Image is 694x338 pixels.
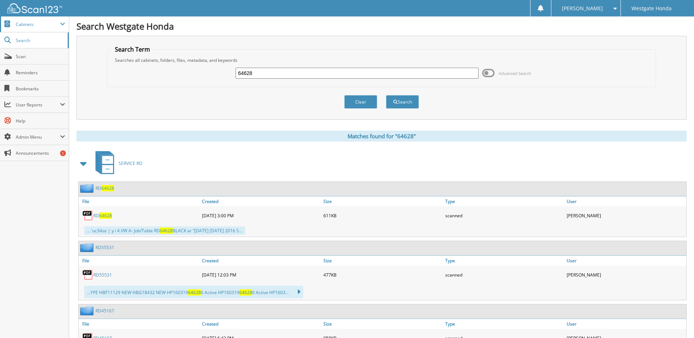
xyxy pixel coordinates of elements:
[80,306,95,315] img: folder2.png
[101,185,114,191] span: 64628
[111,57,652,63] div: Searches all cabinets, folders, files, metadata, and keywords
[84,226,245,235] div: ... ‘uc34se | y i 4 I/W A- Job/Table RD BLACK ar “[DATE] [DATE] 2016 S...
[76,131,687,142] div: Matches found for "64628"
[93,272,112,278] a: RD55531
[200,256,322,266] a: Created
[386,95,419,109] button: Search
[16,102,60,108] span: User Reports
[82,269,93,280] img: PDF.png
[565,196,686,206] a: User
[562,6,603,11] span: [PERSON_NAME]
[80,243,95,252] img: folder2.png
[16,150,65,156] span: Announcements
[200,196,322,206] a: Created
[565,319,686,329] a: User
[322,208,443,223] div: 611KB
[16,118,65,124] span: Help
[565,256,686,266] a: User
[79,319,200,329] a: File
[16,53,65,60] span: Scan
[443,208,565,223] div: scanned
[565,208,686,223] div: [PERSON_NAME]
[16,134,60,140] span: Admin Menu
[76,20,687,32] h1: Search Westgate Honda
[16,70,65,76] span: Reminders
[7,3,62,13] img: scan123-logo-white.svg
[91,149,142,178] a: SERVICE RO
[119,160,142,166] span: SERVICE RO
[95,244,114,251] a: RD55531
[84,286,303,298] div: ...YPE HBF11129 NEW HBG18432 NEW HP160319 0 Active HP160319 0 Active HP1603...
[200,208,322,223] div: [DATE] 3:00 PM
[631,6,672,11] span: Westgate Honda
[322,196,443,206] a: Size
[95,185,114,191] a: RD64628
[16,86,65,92] span: Bookmarks
[111,45,154,53] legend: Search Term
[60,150,66,156] div: 1
[188,289,201,296] span: 64628
[160,228,173,234] span: 64628
[239,289,252,296] span: 64628
[200,267,322,282] div: [DATE] 12:03 PM
[443,196,565,206] a: Type
[443,267,565,282] div: scanned
[99,213,112,219] span: 64628
[79,256,200,266] a: File
[82,210,93,221] img: PDF.png
[344,95,377,109] button: Clear
[443,319,565,329] a: Type
[200,319,322,329] a: Created
[322,267,443,282] div: 477KB
[93,213,112,219] a: RD64628
[443,256,565,266] a: Type
[95,308,114,314] a: RD45167
[16,37,64,44] span: Search
[565,267,686,282] div: [PERSON_NAME]
[79,196,200,206] a: File
[80,184,95,193] img: folder2.png
[322,319,443,329] a: Size
[499,71,531,76] span: Advanced Search
[16,21,60,27] span: Cabinets
[322,256,443,266] a: Size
